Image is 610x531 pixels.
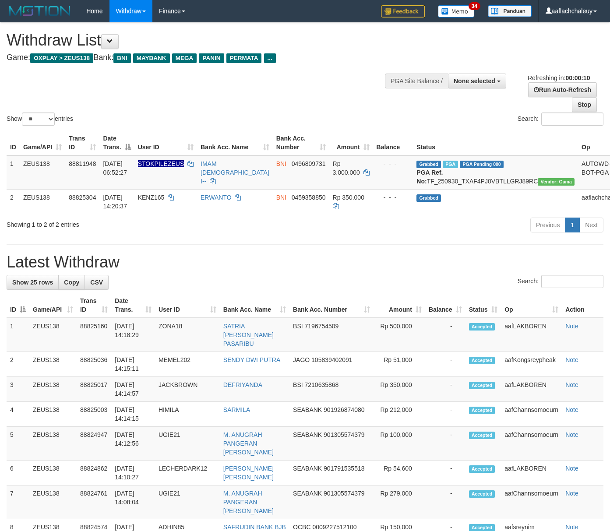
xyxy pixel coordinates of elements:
[7,402,29,427] td: 4
[311,356,352,363] span: Copy 105839402091 to clipboard
[501,377,562,402] td: aafLAKBOREN
[133,53,170,63] span: MAYBANK
[155,485,220,519] td: UGIE21
[223,356,280,363] a: SENDY DWI PUTRA
[64,279,79,286] span: Copy
[469,465,495,473] span: Accepted
[305,323,339,330] span: Copy 7196754509 to clipboard
[425,377,465,402] td: -
[501,485,562,519] td: aafChannsomoeurn
[29,377,77,402] td: ZEUS138
[374,402,425,427] td: Rp 212,000
[438,5,475,18] img: Button%20Memo.svg
[172,53,197,63] span: MEGA
[413,155,578,190] td: TF_250930_TXAF4PJ0VBTLLGRJ89RC
[528,82,597,97] a: Run Auto-Refresh
[293,381,303,388] span: BSI
[134,130,197,155] th: User ID: activate to sort column ascending
[293,356,310,363] span: JAGO
[501,318,562,352] td: aafLAKBOREN
[276,160,286,167] span: BNI
[324,465,364,472] span: Copy 901791535518 to clipboard
[111,377,155,402] td: [DATE] 14:14:57
[565,356,578,363] a: Note
[469,407,495,414] span: Accepted
[333,160,360,176] span: Rp 3.000.000
[385,74,448,88] div: PGA Site Balance /
[7,427,29,461] td: 5
[7,253,603,271] h1: Latest Withdraw
[65,130,99,155] th: Trans ID: activate to sort column ascending
[293,431,322,438] span: SEABANK
[374,461,425,485] td: Rp 54,600
[469,357,495,364] span: Accepted
[501,402,562,427] td: aafChannsomoeurn
[113,53,130,63] span: BNI
[501,352,562,377] td: aafKongsreypheak
[199,53,224,63] span: PANIN
[324,490,364,497] span: Copy 901305574379 to clipboard
[530,218,565,232] a: Previous
[155,293,220,318] th: User ID: activate to sort column ascending
[7,461,29,485] td: 6
[7,53,398,62] h4: Game: Bank:
[7,377,29,402] td: 3
[90,279,103,286] span: CSV
[381,5,425,18] img: Feedback.jpg
[324,431,364,438] span: Copy 901305574379 to clipboard
[85,275,109,290] a: CSV
[293,465,322,472] span: SEABANK
[565,381,578,388] a: Note
[416,169,443,185] b: PGA Ref. No:
[69,160,96,167] span: 88811948
[7,293,29,318] th: ID: activate to sort column descending
[305,381,339,388] span: Copy 7210635868 to clipboard
[425,293,465,318] th: Balance: activate to sort column ascending
[223,490,274,514] a: M. ANUGRAH PANGERAN [PERSON_NAME]
[77,352,111,377] td: 88825036
[374,352,425,377] td: Rp 51,000
[293,406,322,413] span: SEABANK
[454,77,495,84] span: None selected
[197,130,273,155] th: Bank Acc. Name: activate to sort column ascending
[155,402,220,427] td: HIMILA
[29,293,77,318] th: Game/API: activate to sort column ascending
[12,279,53,286] span: Show 25 rows
[443,161,458,168] span: Marked by aafsreyleap
[324,406,364,413] span: Copy 901926874080 to clipboard
[377,193,410,202] div: - - -
[111,461,155,485] td: [DATE] 14:10:27
[538,178,575,186] span: Vendor URL: https://trx31.1velocity.biz
[111,485,155,519] td: [DATE] 14:08:04
[7,352,29,377] td: 2
[7,217,247,229] div: Showing 1 to 2 of 2 entries
[7,275,59,290] a: Show 25 rows
[201,194,232,201] a: ERWANTO
[292,194,326,201] span: Copy 0459358850 to clipboard
[572,97,597,112] a: Stop
[488,5,532,17] img: panduan.png
[425,352,465,377] td: -
[377,159,410,168] div: - - -
[333,194,364,201] span: Rp 350.000
[77,377,111,402] td: 88825017
[223,381,262,388] a: DEFRIYANDA
[374,485,425,519] td: Rp 279,000
[293,323,303,330] span: BSI
[7,130,20,155] th: ID
[565,431,578,438] a: Note
[425,427,465,461] td: -
[565,74,590,81] strong: 00:00:10
[562,293,603,318] th: Action
[20,189,65,214] td: ZEUS138
[223,524,286,531] a: SAFRUDIN BANK BJB
[77,293,111,318] th: Trans ID: activate to sort column ascending
[469,432,495,439] span: Accepted
[99,130,134,155] th: Date Trans.: activate to sort column descending
[29,352,77,377] td: ZEUS138
[565,323,578,330] a: Note
[7,155,20,190] td: 1
[312,524,356,531] span: Copy 0009227512100 to clipboard
[223,406,250,413] a: SARMILA
[7,485,29,519] td: 7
